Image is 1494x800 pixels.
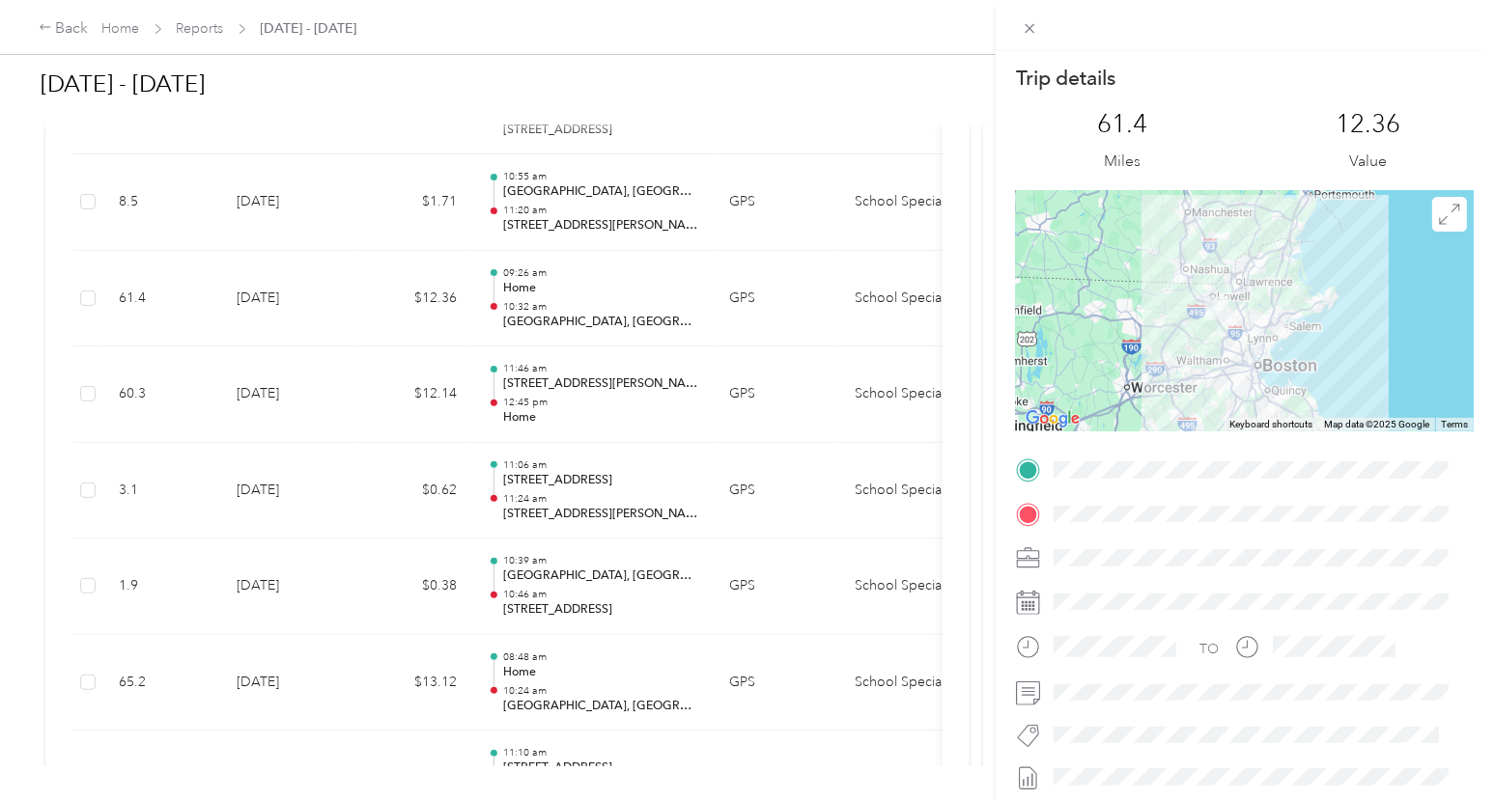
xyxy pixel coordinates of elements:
[1229,418,1312,431] button: Keyboard shortcuts
[1324,419,1429,429] span: Map data ©2025 Google
[1441,419,1468,429] a: Terms (opens in new tab)
[1021,406,1085,431] a: Open this area in Google Maps (opens a new window)
[1386,692,1494,800] iframe: Everlance-gr Chat Button Frame
[1016,65,1115,92] p: Trip details
[1336,109,1400,140] p: 12.36
[1097,109,1147,140] p: 61.4
[1349,150,1387,174] p: Value
[1199,639,1219,659] div: TO
[1104,150,1141,174] p: Miles
[1021,406,1085,431] img: Google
